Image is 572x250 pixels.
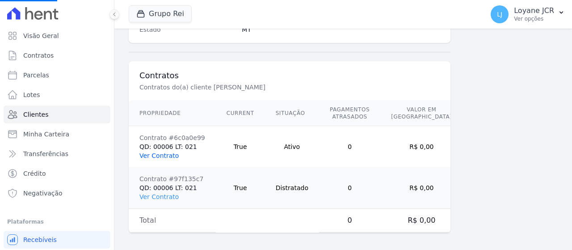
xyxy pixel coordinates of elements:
td: Distratado [265,167,319,209]
a: Transferências [4,145,110,163]
p: Ver opções [514,15,554,22]
a: Contratos [4,47,110,64]
a: Negativação [4,184,110,202]
a: Clientes [4,106,110,123]
th: Situação [265,101,319,126]
td: True [216,167,265,209]
button: LJ Loyane JCR Ver opções [484,2,572,27]
th: Pagamentos Atrasados [319,101,380,126]
td: 0 [319,126,380,168]
span: Recebíveis [23,235,57,244]
span: Minha Carteira [23,130,69,139]
span: Parcelas [23,71,49,80]
th: Current [216,101,265,126]
span: Visão Geral [23,31,59,40]
button: Grupo Rei [129,5,192,22]
td: QD: 00006 LT: 021 [129,167,216,209]
a: Ver Contrato [139,152,179,159]
h3: Contratos [139,70,440,81]
span: Clientes [23,110,48,119]
a: Parcelas [4,66,110,84]
td: True [216,126,265,168]
span: Crédito [23,169,46,178]
div: Contrato #97f135c7 [139,174,205,183]
td: QD: 00006 LT: 021 [129,126,216,168]
div: Contrato #6c0a0e99 [139,133,205,142]
th: Propriedade [129,101,216,126]
span: Transferências [23,149,68,158]
td: Ativo [265,126,319,168]
p: Contratos do(a) cliente [PERSON_NAME] [139,83,440,92]
a: Recebíveis [4,231,110,249]
td: R$ 0,00 [380,126,463,168]
dt: Estado [139,25,235,34]
a: Lotes [4,86,110,104]
span: Contratos [23,51,54,60]
td: 0 [319,167,380,209]
a: Minha Carteira [4,125,110,143]
span: Negativação [23,189,63,198]
a: Ver Contrato [139,193,179,200]
dd: MT [242,25,440,34]
a: Crédito [4,165,110,182]
span: LJ [497,11,502,17]
div: Plataformas [7,216,107,227]
td: R$ 0,00 [380,167,463,209]
p: Loyane JCR [514,6,554,15]
a: Visão Geral [4,27,110,45]
td: R$ 0,00 [380,209,463,233]
td: Total [129,209,216,233]
td: 0 [319,209,380,233]
span: Lotes [23,90,40,99]
th: Valor em [GEOGRAPHIC_DATA] [380,101,463,126]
